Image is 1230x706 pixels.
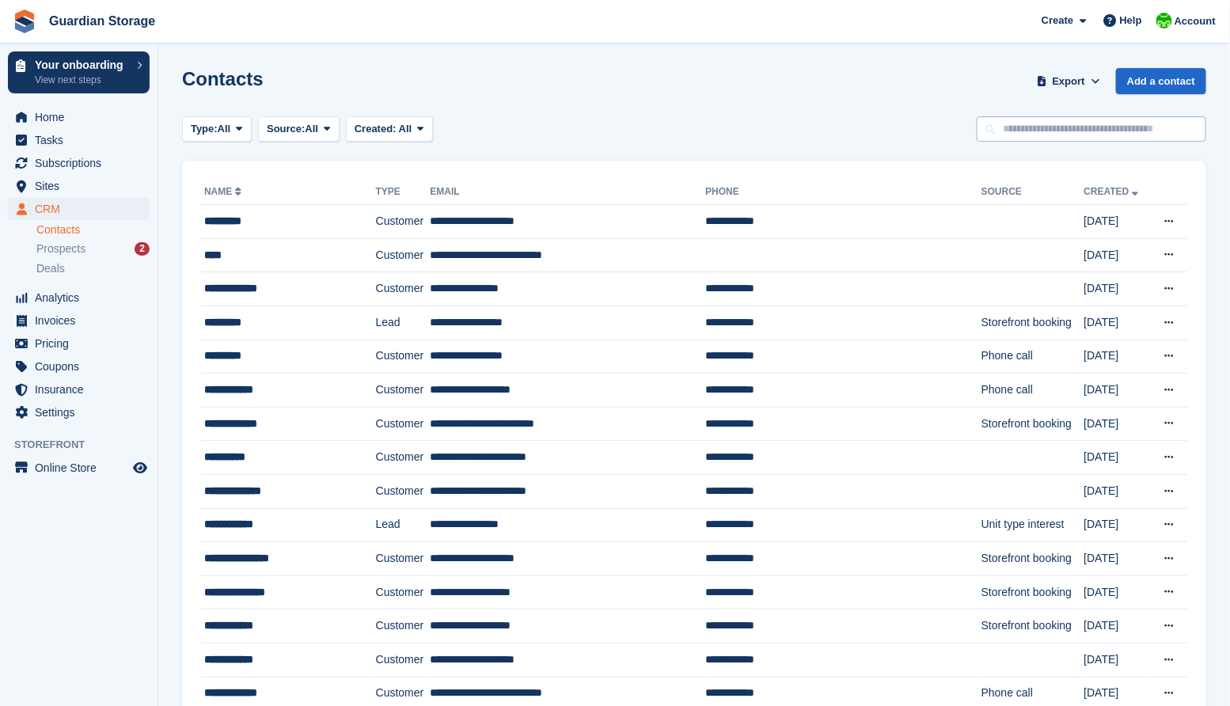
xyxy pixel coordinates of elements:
td: Customer [376,441,431,475]
a: Name [204,186,245,197]
button: Export [1034,68,1103,94]
span: Settings [35,401,130,423]
img: stora-icon-8386f47178a22dfd0bd8f6a31ec36ba5ce8667c1dd55bd0f319d3a0aa187defe.svg [13,9,36,33]
td: [DATE] [1084,306,1150,340]
td: [DATE] [1084,542,1150,576]
td: Lead [376,508,431,542]
a: Your onboarding View next steps [8,51,150,93]
td: Storefront booking [981,407,1084,441]
td: [DATE] [1084,374,1150,408]
a: Guardian Storage [43,8,161,34]
span: Insurance [35,378,130,400]
span: Home [35,106,130,128]
td: [DATE] [1084,441,1150,475]
td: [DATE] [1084,575,1150,609]
td: Customer [376,374,431,408]
td: Customer [376,238,431,272]
button: Created: All [346,116,433,142]
a: Add a contact [1116,68,1206,94]
td: Customer [376,205,431,239]
span: Tasks [35,129,130,151]
a: menu [8,401,150,423]
td: Customer [376,474,431,508]
a: menu [8,175,150,197]
th: Email [430,180,705,205]
td: [DATE] [1084,205,1150,239]
span: Account [1175,13,1216,29]
td: Phone call [981,340,1084,374]
a: menu [8,106,150,128]
span: Online Store [35,457,130,479]
td: [DATE] [1084,272,1150,306]
a: menu [8,309,150,332]
span: All [306,121,319,137]
span: Export [1053,74,1085,89]
td: [DATE] [1084,609,1150,643]
th: Source [981,180,1084,205]
span: Help [1120,13,1142,28]
button: Type: All [182,116,252,142]
a: menu [8,152,150,174]
span: Subscriptions [35,152,130,174]
a: menu [8,332,150,355]
td: [DATE] [1084,340,1150,374]
td: Phone call [981,374,1084,408]
span: Sites [35,175,130,197]
td: Storefront booking [981,575,1084,609]
td: [DATE] [1084,643,1150,677]
a: Contacts [36,222,150,237]
img: Andrew Kinakin [1156,13,1172,28]
span: All [218,121,231,137]
td: Storefront booking [981,542,1084,576]
span: Pricing [35,332,130,355]
td: Customer [376,643,431,677]
h1: Contacts [182,68,264,89]
a: Deals [36,260,150,277]
th: Phone [705,180,981,205]
span: Analytics [35,287,130,309]
a: menu [8,129,150,151]
span: Coupons [35,355,130,378]
span: CRM [35,198,130,220]
button: Source: All [258,116,340,142]
td: Customer [376,609,431,643]
p: View next steps [35,73,129,87]
td: Storefront booking [981,306,1084,340]
a: Preview store [131,458,150,477]
span: Storefront [14,437,158,453]
a: Created [1084,186,1142,197]
p: Your onboarding [35,59,129,70]
td: Customer [376,575,431,609]
div: 2 [135,242,150,256]
a: menu [8,198,150,220]
span: Source: [267,121,305,137]
span: Create [1042,13,1073,28]
span: Created: [355,123,397,135]
a: menu [8,457,150,479]
td: [DATE] [1084,474,1150,508]
a: menu [8,355,150,378]
td: Customer [376,542,431,576]
td: [DATE] [1084,508,1150,542]
span: Invoices [35,309,130,332]
td: Customer [376,272,431,306]
a: Prospects 2 [36,241,150,257]
td: [DATE] [1084,238,1150,272]
a: menu [8,378,150,400]
td: Storefront booking [981,609,1084,643]
span: Type: [191,121,218,137]
span: Deals [36,261,65,276]
a: menu [8,287,150,309]
td: [DATE] [1084,407,1150,441]
td: Unit type interest [981,508,1084,542]
th: Type [376,180,431,205]
td: Lead [376,306,431,340]
span: All [399,123,412,135]
span: Prospects [36,241,85,256]
td: Customer [376,407,431,441]
td: Customer [376,340,431,374]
